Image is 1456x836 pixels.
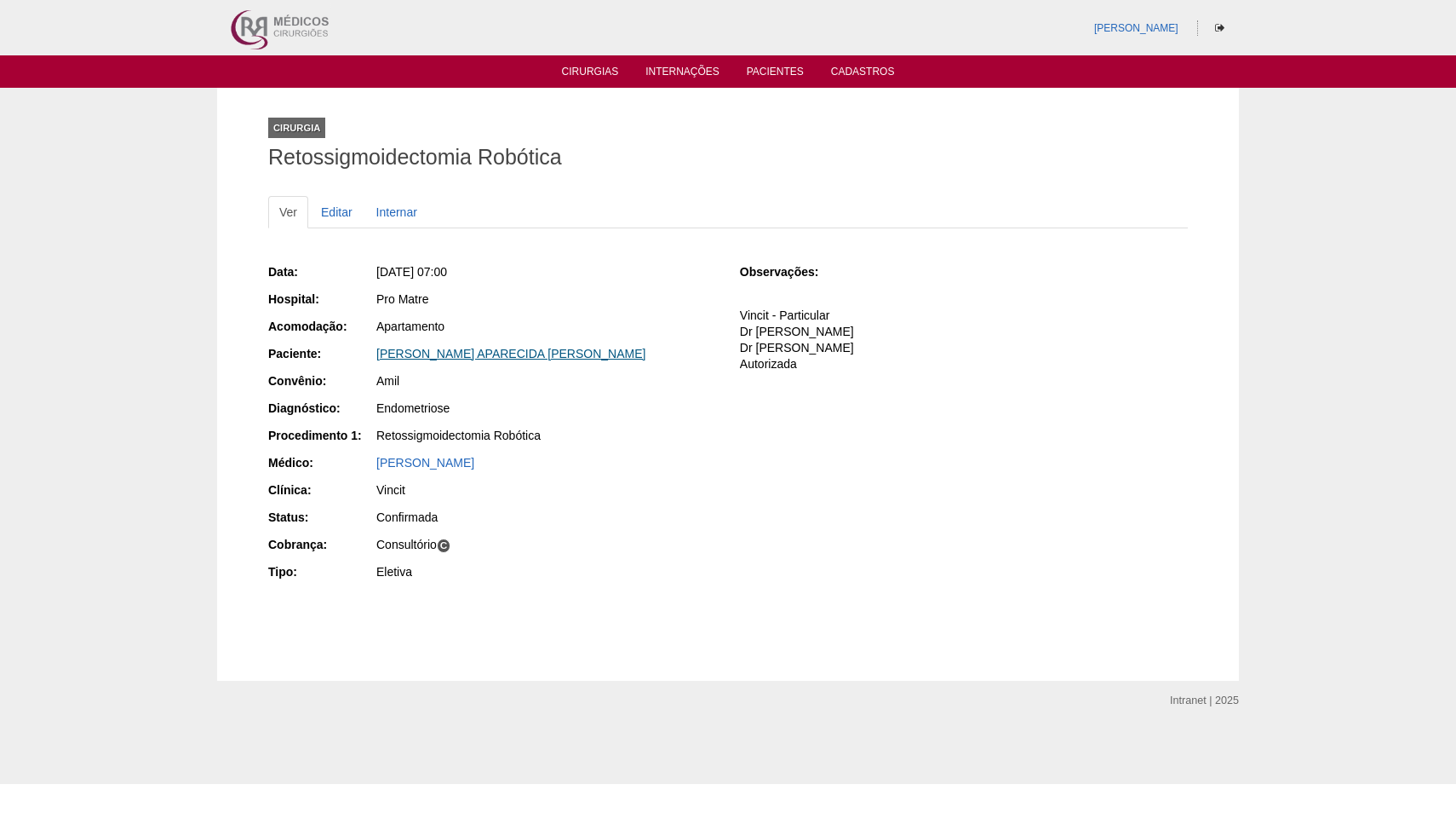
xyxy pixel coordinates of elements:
div: Cobrança: [268,536,375,553]
span: [DATE] 07:00 [376,265,447,279]
a: [PERSON_NAME] [1094,22,1178,34]
div: Acomodação: [268,318,375,335]
a: Internações [645,66,719,83]
a: Cirurgias [562,66,619,83]
div: Paciente: [268,345,375,362]
div: Observações: [740,263,846,280]
div: Tipo: [268,563,375,580]
div: Médico: [268,454,375,471]
div: Endometriose [376,400,716,417]
div: Status: [268,509,375,526]
div: Pro Matre [376,291,716,308]
div: Procedimento 1: [268,427,375,444]
div: Convênio: [268,372,375,389]
div: Consultório [376,536,716,553]
div: Clínica: [268,481,375,499]
i: Sair [1215,23,1224,33]
div: Vincit [376,481,716,499]
a: Pacientes [747,66,804,83]
div: Eletiva [376,563,716,580]
div: Confirmada [376,509,716,526]
div: Apartamento [376,318,716,335]
div: Cirurgia [268,118,325,138]
div: Amil [376,372,716,389]
div: Data: [268,263,375,280]
a: Editar [310,196,364,228]
a: [PERSON_NAME] [376,456,474,470]
a: [PERSON_NAME] APARECIDA [PERSON_NAME] [376,347,645,360]
h1: Retossigmoidectomia Robótica [268,147,1188,168]
div: Retossigmoidectomia Robótica [376,427,716,444]
a: Internar [365,196,428,228]
a: Cadastros [831,66,895,83]
div: Intranet | 2025 [1170,692,1239,709]
a: Ver [268,196,308,228]
div: Hospital: [268,291,375,308]
span: C [437,539,451,553]
div: Diagnóstico: [268,400,375,417]
p: Vincit - Particular Dr [PERSON_NAME] Dr [PERSON_NAME] Autorizada [740,308,1188,372]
